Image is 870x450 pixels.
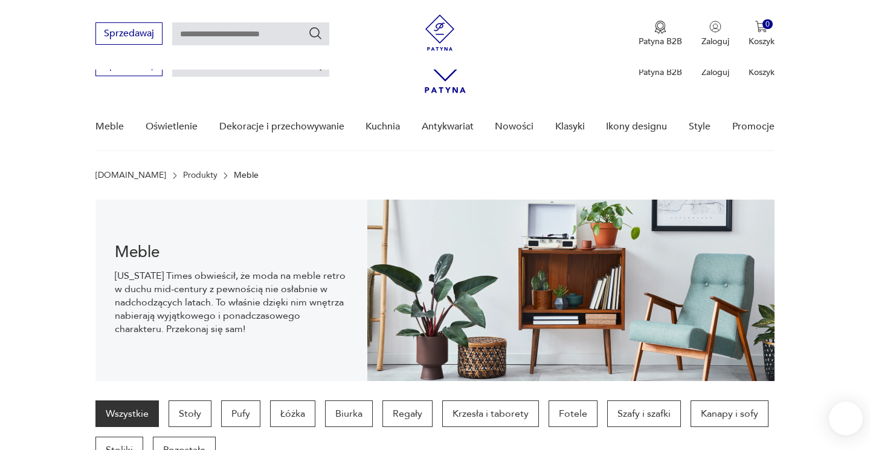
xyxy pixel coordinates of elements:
a: Fotele [549,400,598,427]
a: Antykwariat [422,103,474,150]
a: Regały [382,400,433,427]
a: Pufy [221,400,260,427]
a: Dekoracje i przechowywanie [219,103,344,150]
a: Krzesła i taborety [442,400,539,427]
img: Ikona medalu [654,21,666,34]
p: Koszyk [749,36,775,47]
a: Produkty [183,171,217,180]
a: Kanapy i sofy [691,400,768,427]
a: [DOMAIN_NAME] [95,171,166,180]
a: Meble [95,103,124,150]
p: Koszyk [749,67,775,78]
p: Patyna B2B [639,36,682,47]
a: Promocje [732,103,775,150]
div: 0 [762,19,773,30]
a: Sprzedawaj [95,62,163,70]
a: Wszystkie [95,400,159,427]
img: Ikona koszyka [755,21,767,33]
button: Szukaj [308,26,323,41]
a: Nowości [495,103,533,150]
a: Kuchnia [366,103,400,150]
a: Klasyki [555,103,585,150]
button: Zaloguj [701,21,729,47]
button: Sprzedawaj [95,22,163,45]
img: Meble [367,200,775,381]
button: Patyna B2B [639,21,682,47]
p: [US_STATE] Times obwieścił, że moda na meble retro w duchu mid-century z pewnością nie osłabnie w... [115,269,347,336]
img: Patyna - sklep z meblami i dekoracjami vintage [422,15,458,51]
p: Zaloguj [701,36,729,47]
iframe: Smartsupp widget button [829,402,863,435]
a: Sprzedawaj [95,30,163,39]
a: Ikona medaluPatyna B2B [639,21,682,47]
button: 0Koszyk [749,21,775,47]
a: Biurka [325,400,373,427]
a: Szafy i szafki [607,400,681,427]
a: Łóżka [270,400,315,427]
a: Stoły [169,400,211,427]
a: Ikony designu [606,103,667,150]
p: Meble [234,171,259,180]
h1: Meble [115,245,347,259]
img: Ikonka użytkownika [709,21,721,33]
a: Oświetlenie [146,103,198,150]
p: Zaloguj [701,67,729,78]
a: Style [689,103,710,150]
p: Patyna B2B [639,67,682,78]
